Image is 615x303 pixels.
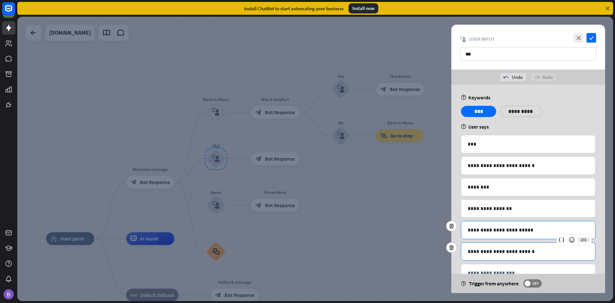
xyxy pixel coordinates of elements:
i: redo [534,75,539,80]
button: Open LiveChat chat widget [5,3,24,22]
div: Keywords [461,94,595,101]
div: Install now [348,3,378,13]
div: Redo [531,73,556,81]
i: help [461,281,466,286]
span: OFF [530,281,540,286]
i: check [586,33,596,43]
i: help [461,95,466,100]
i: help [461,124,466,129]
span: Trigger from anywhere [469,280,519,287]
div: User says [461,123,595,130]
span: User Input [469,36,495,42]
i: close [574,33,583,43]
div: Undo [500,73,526,81]
div: Install ChatBot to start automating your business [244,5,343,12]
i: block_user_input [460,36,466,42]
i: undo [504,75,509,80]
